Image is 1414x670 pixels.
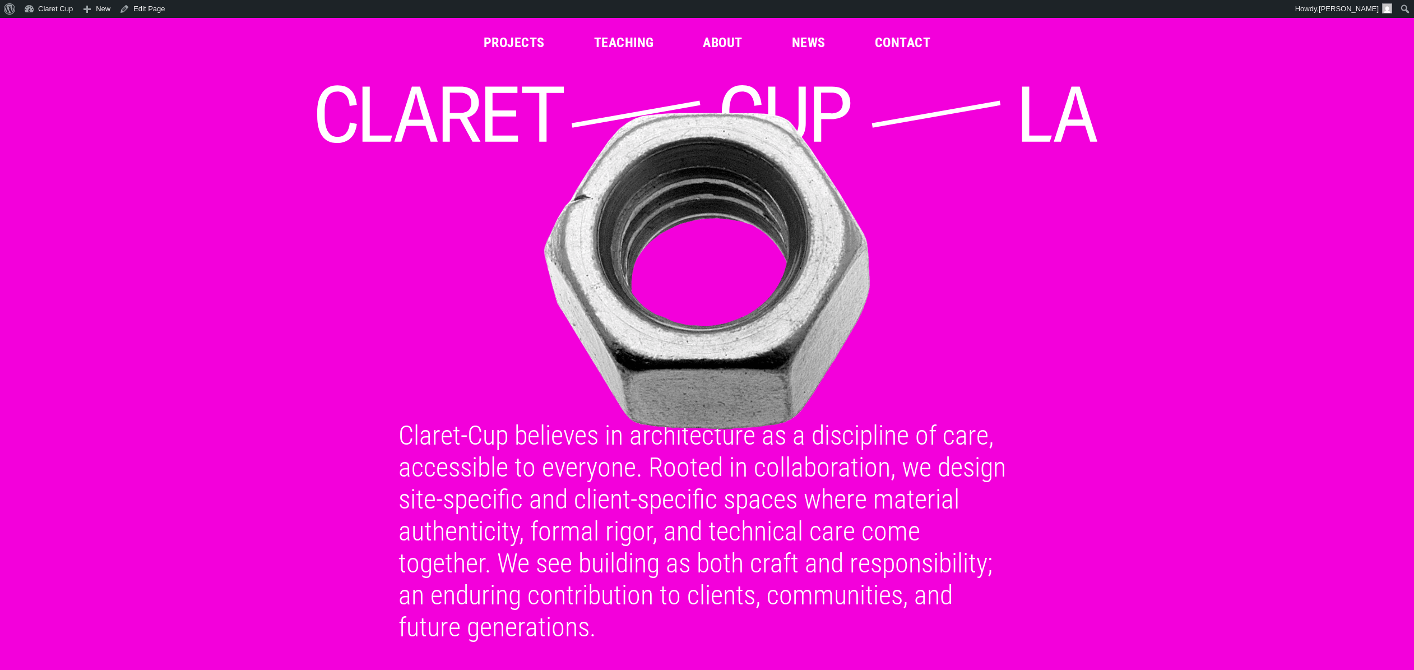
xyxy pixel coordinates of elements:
a: News [792,36,826,49]
span: [PERSON_NAME] [1319,4,1379,13]
a: Projects [484,36,545,49]
div: Claret-Cup believes in architecture as a discipline of care, accessible to everyone. Rooted in co... [385,419,1030,643]
a: About [703,36,742,49]
a: Contact [875,36,930,49]
nav: Main Menu [484,36,930,49]
img: Metal Nut [313,103,1102,438]
a: Teaching [594,36,654,49]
